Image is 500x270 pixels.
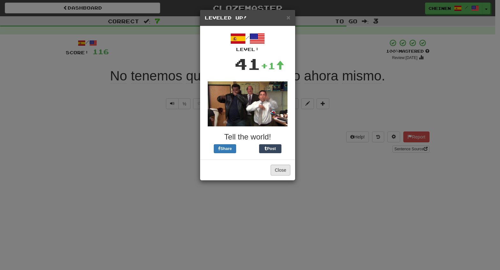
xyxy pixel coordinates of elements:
h3: Tell the world! [205,133,290,141]
button: Share [214,144,236,153]
img: office-a80e9430007fca076a14268f5cfaac02a5711bd98b344892871d2edf63981756.gif [208,81,287,126]
iframe: X Post Button [236,144,259,153]
button: Close [271,165,290,176]
div: 41 [235,53,261,75]
button: Post [259,144,281,153]
button: Close [287,14,290,21]
h5: Leveled Up! [205,15,290,21]
span: × [287,14,290,21]
div: Level: [205,46,290,53]
div: +1 [261,59,284,72]
div: / [205,31,290,53]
